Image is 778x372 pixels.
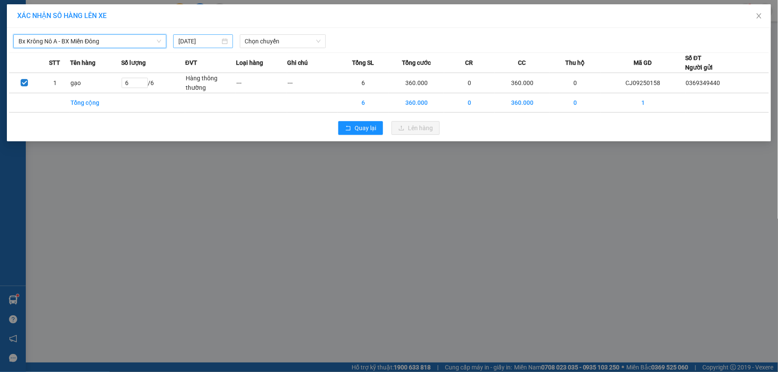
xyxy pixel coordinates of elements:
[402,58,431,67] span: Tổng cước
[17,12,107,20] span: XÁC NHẬN SỐ HÀNG LÊN XE
[338,73,389,93] td: 6
[287,58,308,67] span: Ghi chú
[345,125,351,132] span: rollback
[518,58,526,67] span: CC
[389,93,444,113] td: 360.000
[185,73,236,93] td: Hàng thông thường
[245,35,321,48] span: Chọn chuyến
[70,73,121,93] td: gạo
[236,58,263,67] span: Loại hàng
[70,58,95,67] span: Tên hàng
[70,93,121,113] td: Tổng cộng
[550,73,600,93] td: 0
[601,93,686,113] td: 1
[121,58,146,67] span: Số lượng
[121,73,185,93] td: / 6
[352,58,374,67] span: Tổng SL
[338,93,389,113] td: 6
[236,73,287,93] td: ---
[392,121,440,135] button: uploadLên hàng
[49,58,60,67] span: STT
[601,73,686,93] td: CJ09250158
[178,37,220,46] input: 13/09/2025
[686,79,720,86] span: 0369349440
[338,121,383,135] button: rollbackQuay lại
[18,35,161,48] span: Bx Krông Nô A - BX Miền Đông
[756,12,763,19] span: close
[686,53,713,72] div: Số ĐT Người gửi
[747,4,771,28] button: Close
[389,73,444,93] td: 360.000
[466,58,473,67] span: CR
[634,58,652,67] span: Mã GD
[444,93,495,113] td: 0
[495,93,550,113] td: 360.000
[355,123,376,133] span: Quay lại
[40,73,70,93] td: 1
[495,73,550,93] td: 360.000
[444,73,495,93] td: 0
[566,58,585,67] span: Thu hộ
[550,93,600,113] td: 0
[185,58,197,67] span: ĐVT
[287,73,338,93] td: ---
